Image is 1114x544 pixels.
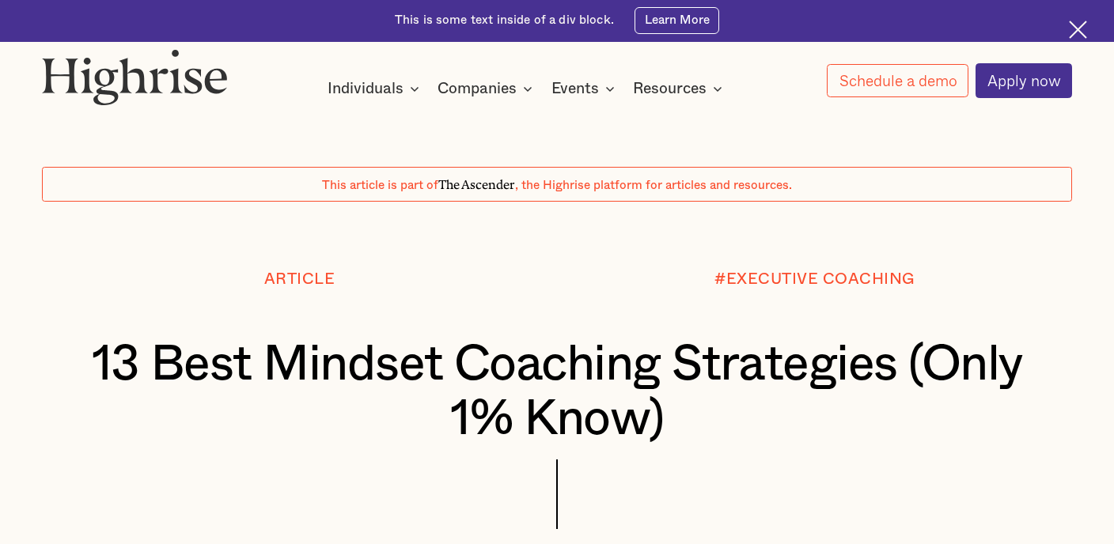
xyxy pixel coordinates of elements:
[551,79,599,98] div: Events
[328,79,424,98] div: Individuals
[633,79,727,98] div: Resources
[42,49,228,105] img: Highrise logo
[438,79,537,98] div: Companies
[322,179,438,191] span: This article is part of
[714,271,915,289] div: #EXECUTIVE COACHING
[1069,21,1087,39] img: Cross icon
[328,79,404,98] div: Individuals
[976,63,1073,97] a: Apply now
[635,7,719,34] a: Learn More
[264,271,335,289] div: Article
[633,79,707,98] div: Resources
[515,179,792,191] span: , the Highrise platform for articles and resources.
[827,64,968,98] a: Schedule a demo
[395,13,614,29] div: This is some text inside of a div block.
[551,79,620,98] div: Events
[85,338,1029,447] h1: 13 Best Mindset Coaching Strategies (Only 1% Know)
[438,175,515,189] span: The Ascender
[438,79,517,98] div: Companies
